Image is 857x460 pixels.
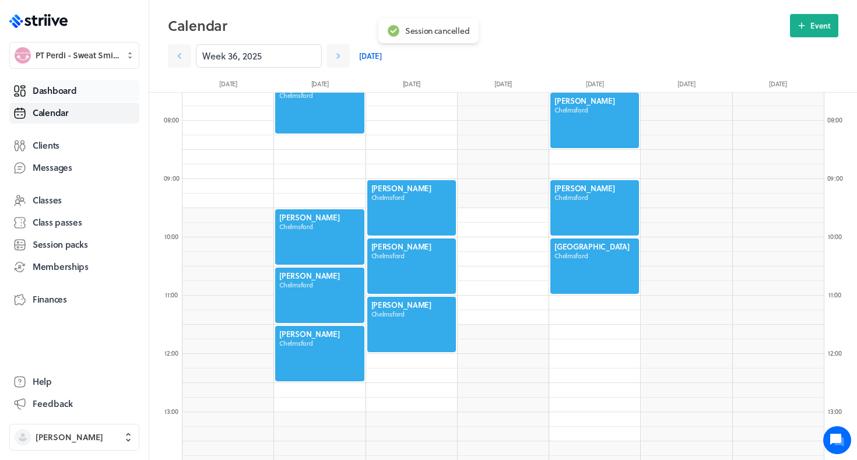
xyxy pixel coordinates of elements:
a: Memberships [9,257,139,278]
button: Event [790,14,838,37]
span: :00 [834,348,842,358]
div: [DATE] [732,79,824,92]
p: Find an answer quickly [16,181,217,195]
span: :00 [834,115,842,125]
div: 10 [823,232,847,241]
span: Feedback [33,398,73,410]
a: Classes [9,190,139,211]
h1: Hi [PERSON_NAME] [17,57,216,75]
span: Messages [33,161,72,174]
h2: We're here to help. Ask us anything! [17,78,216,115]
a: Messages [9,157,139,178]
div: 08 [823,115,847,124]
div: [DATE] [366,79,457,92]
img: PT Perdi - Sweat Smile Succeed [15,47,31,64]
span: Help [33,375,52,388]
button: [PERSON_NAME] [9,424,139,451]
a: Clients [9,135,139,156]
button: Feedback [9,394,139,415]
span: :00 [171,173,179,183]
a: Class passes [9,212,139,233]
div: [DATE] [549,79,641,92]
input: Search articles [34,201,208,224]
span: Calendar [33,107,69,119]
div: Session cancelled [405,26,469,36]
button: New conversation [18,136,215,159]
div: [DATE] [182,79,274,92]
span: [PERSON_NAME] [36,431,103,443]
a: Dashboard [9,80,139,101]
div: [DATE] [274,79,366,92]
a: Finances [9,289,139,310]
span: :00 [170,406,178,416]
div: [DATE] [457,79,549,92]
div: 13 [160,407,183,416]
div: 12 [160,349,183,357]
div: 09 [160,174,183,182]
span: Class passes [33,216,82,229]
div: 13 [823,407,847,416]
span: PT Perdi - Sweat Smile Succeed [36,50,119,61]
span: Memberships [33,261,89,273]
span: Dashboard [33,85,76,97]
span: Classes [33,194,62,206]
span: Event [810,20,831,31]
span: :00 [171,115,179,125]
span: :00 [834,173,842,183]
div: 12 [823,349,847,357]
input: YYYY-M-D [196,44,322,68]
a: Help [9,371,139,392]
span: :00 [833,290,841,300]
div: 09 [823,174,847,182]
span: :00 [834,406,842,416]
div: 08 [160,115,183,124]
span: Session packs [33,238,87,251]
span: Finances [33,293,67,306]
span: :00 [834,231,842,241]
div: [DATE] [641,79,732,92]
button: PT Perdi - Sweat Smile SucceedPT Perdi - Sweat Smile Succeed [9,42,139,69]
span: :00 [170,231,178,241]
iframe: gist-messenger-bubble-iframe [823,426,851,454]
span: New conversation [75,143,140,152]
a: [DATE] [359,44,382,68]
div: 11 [160,290,183,299]
span: :00 [170,348,178,358]
span: :00 [170,290,178,300]
div: 10 [160,232,183,241]
a: Calendar [9,103,139,124]
div: 11 [823,290,847,299]
a: Session packs [9,234,139,255]
h2: Calendar [168,14,790,37]
span: Clients [33,139,59,152]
